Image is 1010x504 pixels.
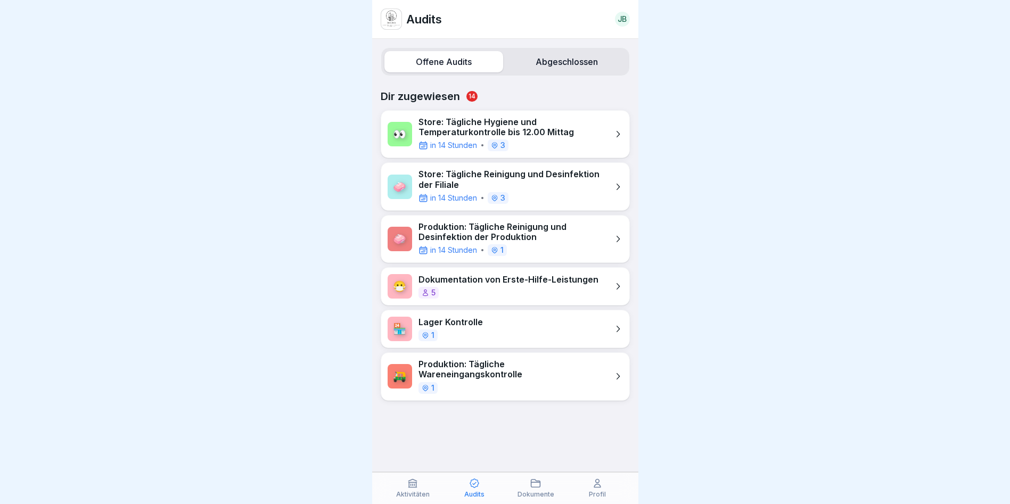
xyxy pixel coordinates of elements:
p: 5 [431,289,436,296]
p: Profil [589,491,606,498]
p: Dir zugewiesen [381,90,630,103]
a: 🧼Produktion: Tägliche Reinigung und Desinfektion der Produktionin 14 Stunden1 [381,215,630,263]
p: Store: Tägliche Reinigung und Desinfektion der Filiale [418,169,608,189]
p: 1 [431,332,434,339]
p: Produktion: Tägliche Reinigung und Desinfektion der Produktion [418,222,608,242]
div: 🛺 [388,364,412,389]
p: Audits [464,491,485,498]
p: Store: Tägliche Hygiene und Temperaturkontrolle bis 12.00 Mittag [418,117,608,137]
p: in 14 Stunden [430,140,477,151]
label: Abgeschlossen [507,51,626,72]
p: in 14 Stunden [430,193,477,203]
p: Dokumente [518,491,554,498]
p: 1 [431,384,434,392]
span: 14 [466,91,478,102]
div: 🏪 [388,317,412,341]
p: Aktivitäten [396,491,430,498]
a: 🛺Produktion: Tägliche Wareneingangskontrolle1 [381,352,630,400]
a: 🏪Lager Kontrolle1 [381,310,630,348]
div: 👀 [388,122,412,146]
p: Dokumentation von Erste-Hilfe-Leistungen [418,275,598,285]
p: 3 [500,194,505,202]
a: 👀Store: Tägliche Hygiene und Temperaturkontrolle bis 12.00 Mittagin 14 Stunden3 [381,110,630,158]
p: 1 [500,246,504,254]
p: 3 [500,142,505,149]
div: 🧼 [388,175,412,199]
a: JB [615,12,630,27]
p: in 14 Stunden [430,245,477,255]
p: Audits [406,12,442,26]
p: Lager Kontrolle [418,317,483,327]
a: 😷Dokumentation von Erste-Hilfe-Leistungen5 [381,267,630,305]
img: icdagxxof0hh1s6lrtp4d4vr.png [381,9,401,29]
label: Offene Audits [384,51,503,72]
a: 🧼Store: Tägliche Reinigung und Desinfektion der Filialein 14 Stunden3 [381,162,630,210]
p: Produktion: Tägliche Wareneingangskontrolle [418,359,608,379]
div: 🧼 [388,227,412,251]
div: 😷 [388,274,412,299]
